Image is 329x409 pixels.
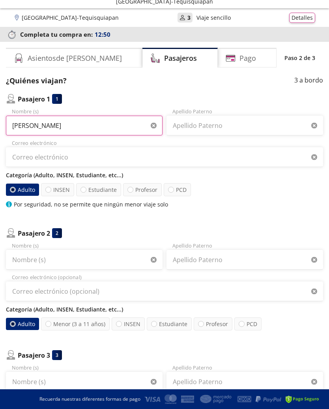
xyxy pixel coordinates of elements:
label: PCD [164,183,191,196]
input: Correo electrónico [6,147,323,167]
p: [GEOGRAPHIC_DATA] - Tequisquiapan [22,13,119,22]
p: Por seguridad, no se permite que ningún menor viaje solo [14,200,168,208]
input: Apellido Paterno [166,116,323,135]
div: 2 [52,228,62,238]
p: Paso 2 de 3 [284,54,315,62]
label: INSEN [112,317,145,330]
input: Apellido Paterno [166,250,323,270]
label: PCD [234,317,262,330]
p: Completa tu compra en : [6,29,323,40]
p: Pasajero 1 [18,94,50,104]
p: Categoría (Adulto, INSEN, Estudiante, etc...) [6,305,323,313]
h4: Pasajeros [164,53,197,64]
p: 3 a bordo [294,75,323,86]
label: Menor (3 a 11 años) [41,317,110,330]
label: Estudiante [147,317,192,330]
label: Adulto [6,318,39,330]
input: Nombre (s) [6,372,163,392]
input: Nombre (s) [6,116,163,135]
p: ¿Quiénes viajan? [6,75,67,86]
div: 1 [52,94,62,104]
h4: Pago [239,53,256,64]
p: Categoría (Adulto, INSEN, Estudiante, etc...) [6,171,323,179]
p: Viaje sencillo [196,13,231,22]
button: Detalles [289,13,315,23]
p: Recuerda nuestras diferentes formas de pago [39,396,140,403]
label: Estudiante [76,183,121,196]
span: 12:50 [95,30,110,39]
label: Profesor [123,183,162,196]
input: Apellido Paterno [166,372,323,392]
input: Correo electrónico (opcional) [6,281,323,301]
label: Profesor [194,317,232,330]
h4: Asientos de [PERSON_NAME] [28,53,122,64]
div: 3 [52,350,62,360]
p: 3 [187,13,191,22]
p: Pasajero 2 [18,229,50,238]
label: INSEN [41,183,74,196]
input: Nombre (s) [6,250,163,270]
label: Adulto [6,184,39,196]
p: Pasajero 3 [18,351,50,360]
